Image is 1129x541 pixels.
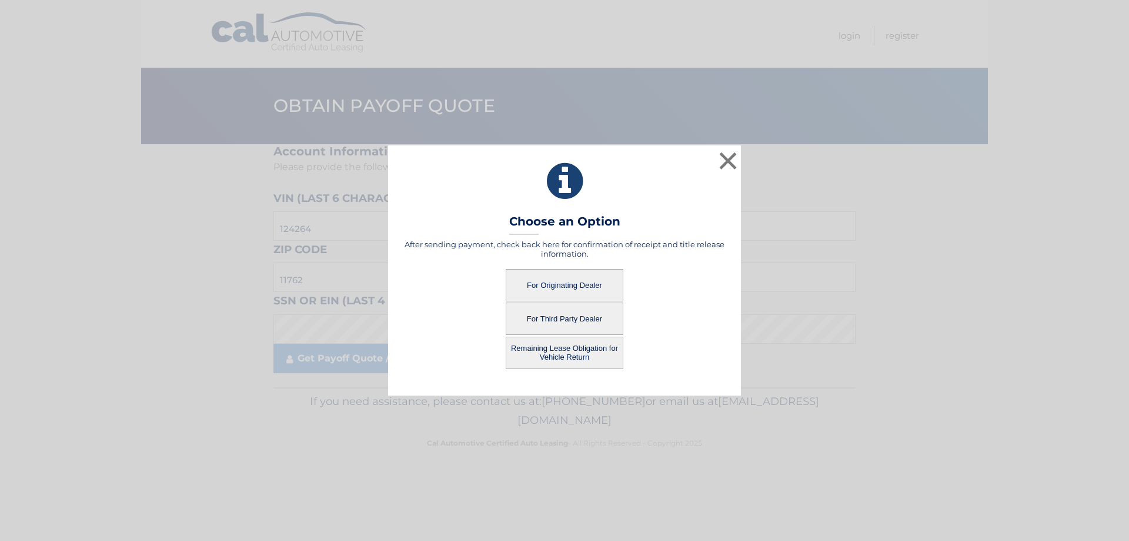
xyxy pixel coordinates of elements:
h3: Choose an Option [509,214,620,235]
button: × [716,149,740,172]
button: For Originating Dealer [506,269,623,301]
button: Remaining Lease Obligation for Vehicle Return [506,337,623,369]
h5: After sending payment, check back here for confirmation of receipt and title release information. [403,240,726,258]
button: For Third Party Dealer [506,303,623,335]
